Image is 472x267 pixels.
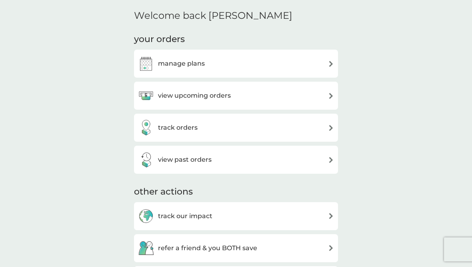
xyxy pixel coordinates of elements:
[134,33,185,46] h3: your orders
[134,186,193,198] h3: other actions
[158,90,231,101] h3: view upcoming orders
[158,211,212,221] h3: track our impact
[158,58,205,69] h3: manage plans
[328,61,334,67] img: arrow right
[328,213,334,219] img: arrow right
[158,243,257,253] h3: refer a friend & you BOTH save
[328,125,334,131] img: arrow right
[328,245,334,251] img: arrow right
[158,155,212,165] h3: view past orders
[328,93,334,99] img: arrow right
[134,10,292,22] h2: Welcome back [PERSON_NAME]
[158,122,198,133] h3: track orders
[328,157,334,163] img: arrow right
